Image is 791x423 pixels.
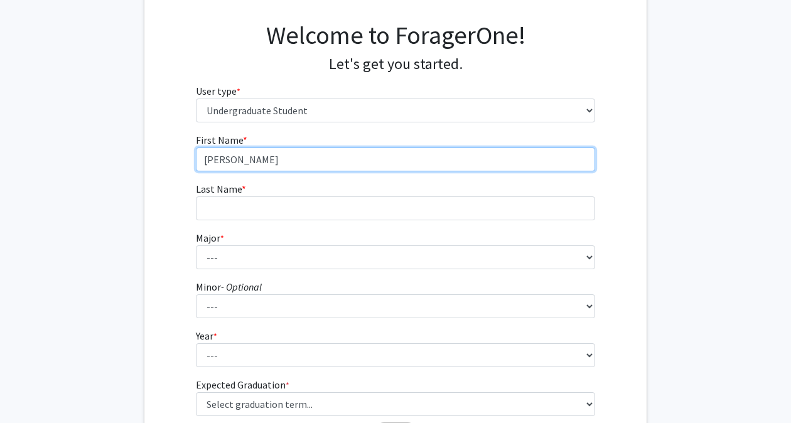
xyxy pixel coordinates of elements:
label: Minor [196,279,262,294]
span: First Name [196,134,243,146]
h1: Welcome to ForagerOne! [196,20,596,50]
i: - Optional [221,281,262,293]
label: Major [196,230,224,245]
label: Expected Graduation [196,377,289,392]
label: Year [196,328,217,343]
iframe: Chat [9,367,53,414]
h4: Let's get you started. [196,55,596,73]
span: Last Name [196,183,242,195]
label: User type [196,83,240,99]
